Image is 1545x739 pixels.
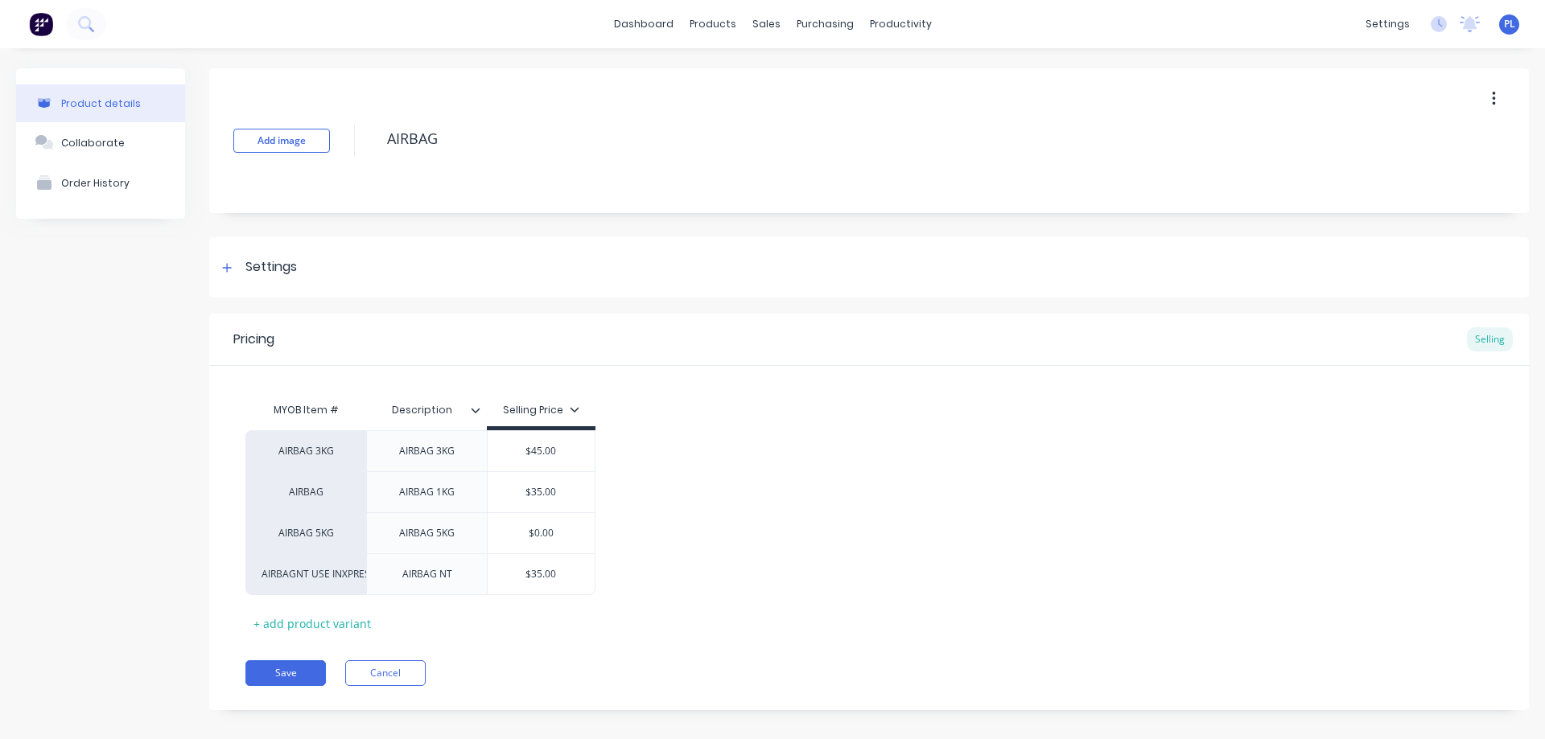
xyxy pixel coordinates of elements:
[386,441,468,462] div: AIRBAG 3KG
[387,564,468,585] div: AIRBAG NT
[744,12,789,36] div: sales
[262,485,350,499] div: AIRBAG
[245,611,379,636] div: + add product variant
[233,129,330,153] button: Add image
[245,430,595,471] div: AIRBAG 3KGAIRBAG 3KG$45.00
[1358,12,1418,36] div: settings
[379,120,1396,158] textarea: AIRBAG
[262,526,350,540] div: AIRBAG 5KG
[245,471,595,512] div: AIRBAGAIRBAG 1KG$35.00
[606,12,682,36] a: dashboard
[245,512,595,553] div: AIRBAG 5KGAIRBAG 5KG$0.00
[386,482,468,503] div: AIRBAG 1KG
[245,553,595,595] div: AIRBAGNT USE INXPRESSAIRBAG NT$35.00
[61,97,141,109] div: Product details
[488,431,595,471] div: $45.00
[245,257,297,277] div: Settings
[366,394,487,426] div: Description
[366,390,477,430] div: Description
[245,394,366,426] div: MYOB Item #
[1504,17,1515,31] span: PL
[233,330,274,349] div: Pricing
[488,513,595,553] div: $0.00
[503,403,579,417] div: Selling Price
[1467,327,1513,351] div: Selling
[29,12,53,36] img: Factory
[345,660,426,686] button: Cancel
[61,177,130,189] div: Order History
[16,122,185,162] button: Collaborate
[488,472,595,512] div: $35.00
[16,84,185,122] button: Product details
[682,12,744,36] div: products
[488,554,595,594] div: $35.00
[16,162,185,203] button: Order History
[245,660,326,686] button: Save
[262,444,350,458] div: AIRBAG 3KG
[262,567,350,581] div: AIRBAGNT USE INXPRESS
[386,523,468,544] div: AIRBAG 5KG
[862,12,940,36] div: productivity
[61,137,125,149] div: Collaborate
[789,12,862,36] div: purchasing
